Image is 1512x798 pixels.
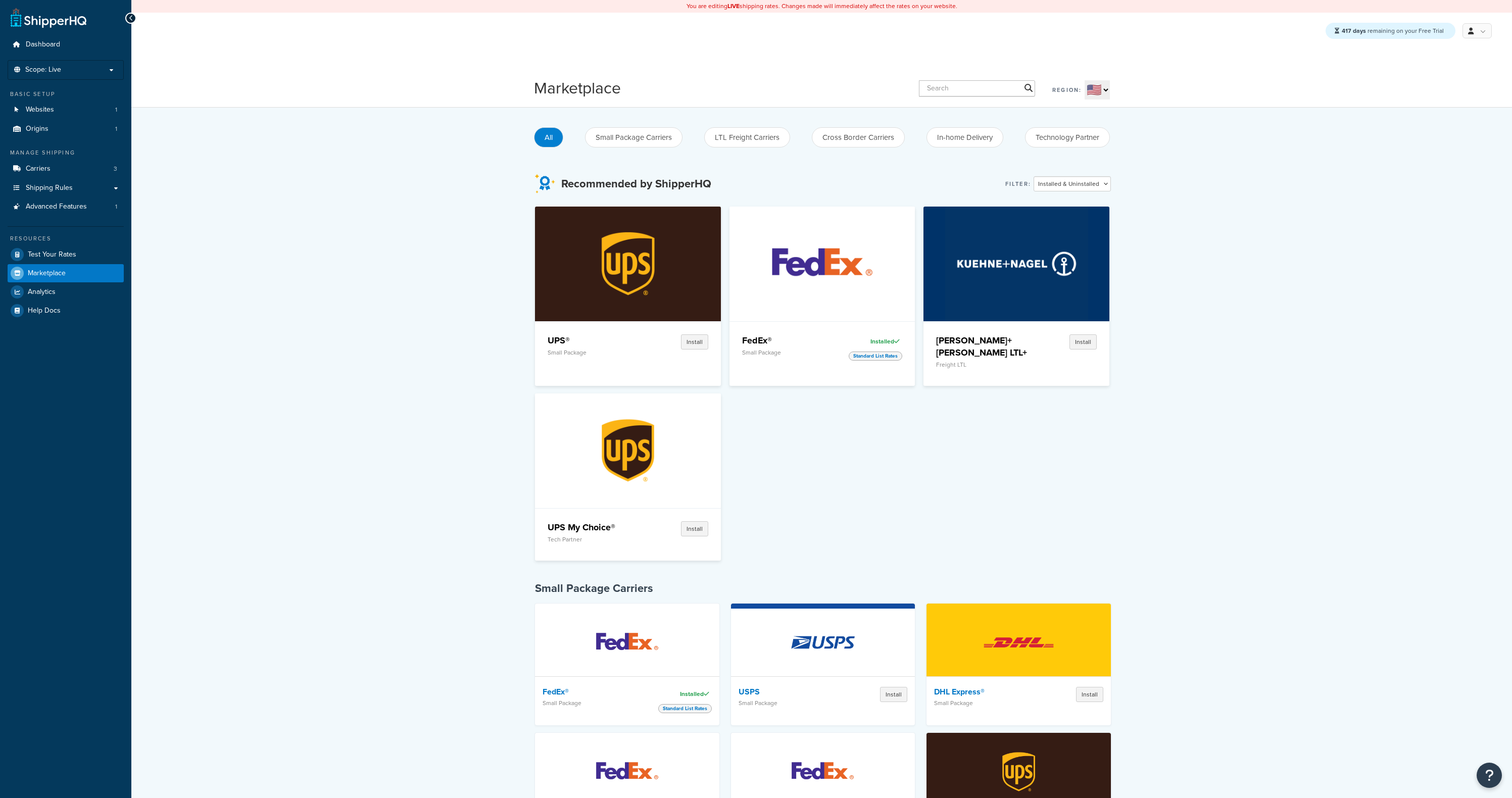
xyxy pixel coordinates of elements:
img: FedEx® [583,607,671,678]
h4: [PERSON_NAME]+[PERSON_NAME] LTL+ [936,334,1032,359]
h1: Marketplace [534,77,621,99]
p: Freight LTL [936,361,1032,368]
a: Marketplace [8,264,124,282]
a: USPSUSPSSmall PackageInstall [731,604,915,725]
input: Search [919,80,1035,96]
div: Resources [8,234,124,243]
span: Test Your Rates [28,251,76,259]
span: 1 [115,125,117,133]
span: Websites [26,106,54,114]
a: Websites1 [8,101,124,119]
span: Marketplace [28,269,66,278]
h3: Recommended by ShipperHQ [561,178,711,190]
img: UPS My Choice® [557,393,700,508]
button: Install [681,334,708,350]
span: 3 [114,165,117,173]
a: UPS®UPS®Small PackageInstall [535,207,721,386]
strong: 417 days [1342,26,1366,35]
p: Small Package [934,700,1039,707]
a: Shipping Rules [8,179,124,197]
div: Manage Shipping [8,148,124,157]
img: UPS® [557,207,700,321]
h4: FedEx® [742,334,838,346]
button: Cross Border Carriers [812,127,905,147]
button: LTL Freight Carriers [704,127,790,147]
h4: UPS My Choice® [548,521,644,533]
h4: UPS® [548,334,644,346]
h4: DHL Express® [934,687,1039,697]
a: FedEx®FedEx®Small PackageInstalledStandard List Rates [729,207,915,386]
span: Dashboard [26,40,60,49]
span: Scope: Live [25,66,61,74]
span: Analytics [28,288,56,296]
h4: USPS [739,687,843,697]
li: Websites [8,101,124,119]
img: DHL Express® [974,607,1063,678]
h4: FedEx® [543,687,647,697]
li: Origins [8,120,124,138]
a: Analytics [8,283,124,301]
span: 1 [115,203,117,211]
p: Tech Partner [548,536,644,543]
span: remaining on your Free Trial [1342,26,1444,35]
label: Region: [1052,83,1082,97]
img: FedEx® [751,207,894,321]
span: Advanced Features [26,203,87,211]
a: DHL Express®DHL Express®Small PackageInstall [926,604,1111,725]
span: Shipping Rules [26,184,73,192]
img: USPS [778,607,867,678]
label: Filter: [1005,177,1031,191]
a: Origins1 [8,120,124,138]
button: Open Resource Center [1477,763,1502,788]
a: Test Your Rates [8,245,124,264]
li: Advanced Features [8,197,124,216]
a: Carriers3 [8,160,124,178]
button: All [534,127,563,147]
a: Help Docs [8,302,124,320]
h4: Small Package Carriers [535,581,1111,596]
p: Small Package [548,349,644,356]
p: Small Package [742,349,838,356]
b: LIVE [727,2,740,11]
span: Help Docs [28,307,61,315]
button: Install [681,521,708,536]
div: Installed [845,334,902,348]
a: FedEx®FedEx®Small PackageInstalledStandard List Rates [535,604,719,725]
span: Standard List Rates [849,352,902,361]
span: Carriers [26,165,51,173]
a: Dashboard [8,35,124,54]
div: Basic Setup [8,90,124,98]
a: Kuehne+Nagel LTL+[PERSON_NAME]+[PERSON_NAME] LTL+Freight LTLInstall [923,207,1109,386]
p: Small Package [739,700,843,707]
button: Install [1076,687,1103,702]
a: UPS My Choice®UPS My Choice®Tech PartnerInstall [535,393,721,561]
li: Carriers [8,160,124,178]
button: Install [880,687,907,702]
button: Technology Partner [1025,127,1110,147]
a: Advanced Features1 [8,197,124,216]
div: Installed [655,687,712,701]
span: 1 [115,106,117,114]
img: Kuehne+Nagel LTL+ [945,207,1088,321]
span: Origins [26,125,48,133]
button: In-home Delivery [926,127,1003,147]
p: Small Package [543,700,647,707]
button: Install [1069,334,1097,350]
button: Small Package Carriers [585,127,682,147]
span: Standard List Rates [658,704,712,713]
